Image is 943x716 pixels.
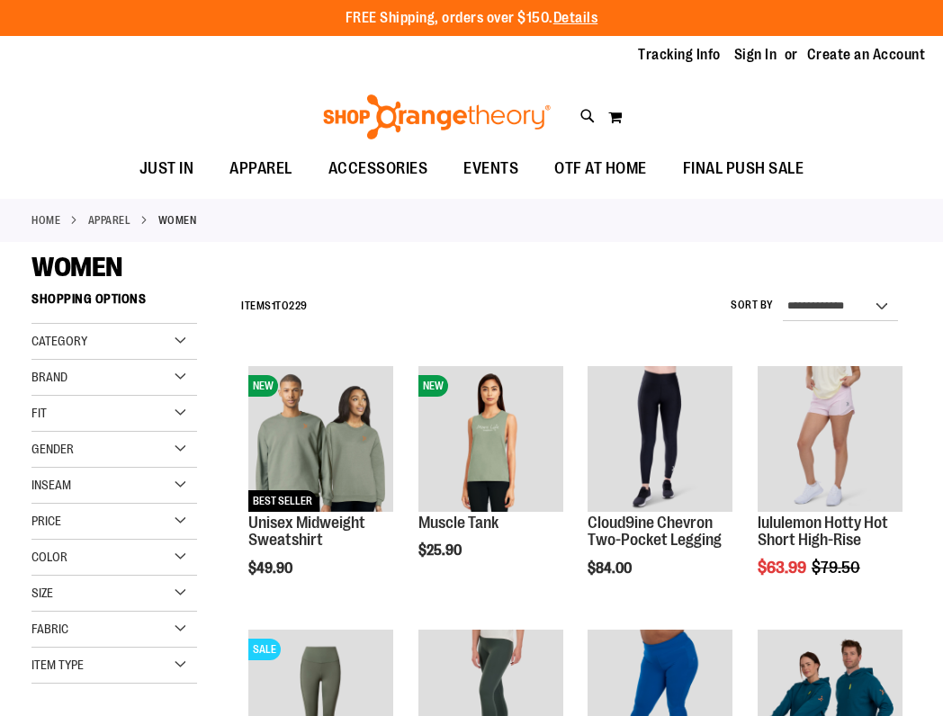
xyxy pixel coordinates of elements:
[31,442,74,456] span: Gender
[758,366,903,511] img: lululemon Hotty Hot Short High-Rise
[31,658,84,672] span: Item Type
[211,148,310,189] a: APPAREL
[248,366,393,514] a: Unisex Midweight SweatshirtNEWBEST SELLER
[248,514,365,550] a: Unisex Midweight Sweatshirt
[121,148,212,190] a: JUST IN
[139,148,194,189] span: JUST IN
[734,45,777,65] a: Sign In
[241,292,308,320] h2: Items to
[588,560,634,577] span: $84.00
[320,94,553,139] img: Shop Orangetheory
[31,334,87,348] span: Category
[346,8,598,29] p: FREE Shipping, orders over $150.
[463,148,518,189] span: EVENTS
[812,559,863,577] span: $79.50
[553,10,598,26] a: Details
[272,300,276,312] span: 1
[248,366,393,511] img: Unisex Midweight Sweatshirt
[418,366,563,514] a: Muscle TankNEW
[418,542,464,559] span: $25.90
[31,514,61,528] span: Price
[248,490,317,512] span: BEST SELLER
[418,514,498,532] a: Muscle Tank
[758,559,809,577] span: $63.99
[638,45,721,65] a: Tracking Info
[31,252,122,282] span: WOMEN
[310,148,446,190] a: ACCESSORIES
[665,148,822,190] a: FINAL PUSH SALE
[248,639,281,660] span: SALE
[31,550,67,564] span: Color
[158,212,197,228] strong: WOMEN
[31,283,197,324] strong: Shopping Options
[88,212,131,228] a: APPAREL
[445,148,536,190] a: EVENTS
[31,478,71,492] span: Inseam
[588,514,722,550] a: Cloud9ine Chevron Two-Pocket Legging
[588,366,732,511] img: Cloud9ine Chevron Two-Pocket Legging
[289,300,308,312] span: 229
[31,406,47,420] span: Fit
[229,148,292,189] span: APPAREL
[807,45,926,65] a: Create an Account
[536,148,665,190] a: OTF AT HOME
[248,375,278,397] span: NEW
[239,357,402,622] div: product
[328,148,428,189] span: ACCESSORIES
[579,357,741,622] div: product
[758,514,888,550] a: lululemon Hotty Hot Short High-Rise
[248,560,295,577] span: $49.90
[588,366,732,514] a: Cloud9ine Chevron Two-Pocket Legging
[554,148,647,189] span: OTF AT HOME
[758,366,903,514] a: lululemon Hotty Hot Short High-Rise
[31,586,53,600] span: Size
[749,357,912,622] div: product
[31,212,60,228] a: Home
[683,148,804,189] span: FINAL PUSH SALE
[731,298,774,313] label: Sort By
[31,370,67,384] span: Brand
[418,375,448,397] span: NEW
[409,357,572,604] div: product
[31,622,68,636] span: Fabric
[418,366,563,511] img: Muscle Tank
